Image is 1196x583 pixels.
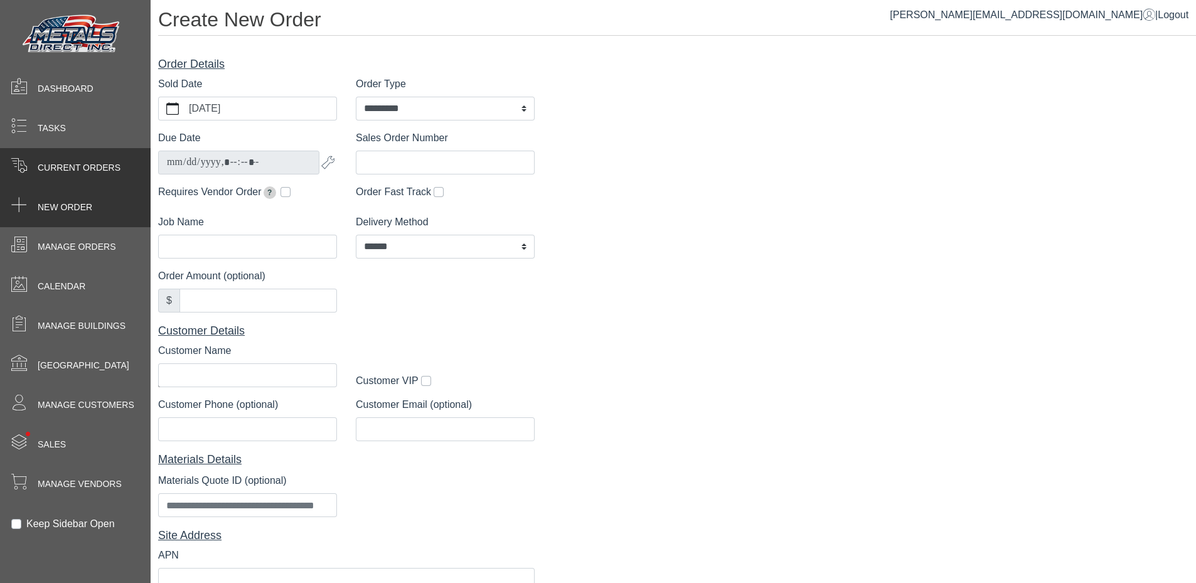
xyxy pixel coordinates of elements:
label: Sold Date [158,77,202,92]
label: Delivery Method [356,215,429,230]
span: Logout [1158,9,1188,20]
label: Sales Order Number [356,131,448,146]
a: [PERSON_NAME][EMAIL_ADDRESS][DOMAIN_NAME] [890,9,1155,20]
div: $ [158,289,180,313]
span: Extends due date by 2 weeks for pickup orders [264,186,276,199]
span: Dashboard [38,82,93,95]
span: New Order [38,201,92,214]
span: Calendar [38,280,85,293]
div: Materials Details [158,451,535,468]
label: Keep Sidebar Open [26,516,115,532]
label: Order Amount (optional) [158,269,265,284]
span: [GEOGRAPHIC_DATA] [38,359,129,372]
span: Manage Buildings [38,319,125,333]
div: Customer Details [158,323,535,340]
span: • [12,414,44,454]
label: Due Date [158,131,201,146]
label: [DATE] [186,97,336,120]
label: Customer Email (optional) [356,397,472,412]
label: Requires Vendor Order [158,185,278,200]
h1: Create New Order [158,8,1196,36]
span: Manage Customers [38,398,134,412]
div: | [890,8,1188,23]
img: Metals Direct Inc Logo [19,11,125,58]
div: Site Address [158,527,535,544]
label: Job Name [158,215,204,230]
span: Tasks [38,122,66,135]
span: Sales [38,438,66,451]
label: Customer VIP [356,373,419,388]
span: Manage Orders [38,240,115,254]
span: Current Orders [38,161,120,174]
div: Order Details [158,56,535,73]
label: Order Type [356,77,406,92]
button: calendar [159,97,186,120]
label: Materials Quote ID (optional) [158,473,287,488]
span: Manage Vendors [38,478,122,491]
label: APN [158,548,179,563]
svg: calendar [166,102,179,115]
label: Customer Name [158,343,231,358]
label: Customer Phone (optional) [158,397,278,412]
label: Order Fast Track [356,185,431,200]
